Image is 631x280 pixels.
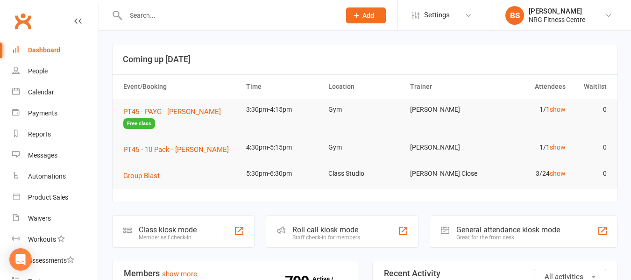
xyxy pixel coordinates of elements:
[570,75,611,99] th: Waitlist
[406,136,488,158] td: [PERSON_NAME]
[12,250,99,271] a: Assessments
[28,46,60,54] div: Dashboard
[28,88,54,96] div: Calendar
[384,269,607,278] h3: Recent Activity
[324,75,406,99] th: Location
[488,163,570,185] td: 3/24
[529,7,585,15] div: [PERSON_NAME]
[550,106,566,113] a: show
[28,215,51,222] div: Waivers
[12,40,99,61] a: Dashboard
[324,99,406,121] td: Gym
[28,130,51,138] div: Reports
[488,136,570,158] td: 1/1
[488,99,570,121] td: 1/1
[12,61,99,82] a: People
[123,145,229,154] span: PT45 - 10 Pack - [PERSON_NAME]
[28,67,48,75] div: People
[123,108,221,116] span: PT45 - PAYG - [PERSON_NAME]
[162,270,197,278] a: show more
[9,248,32,271] div: Open Intercom Messenger
[242,136,324,158] td: 4:30pm-5:15pm
[12,208,99,229] a: Waivers
[529,15,585,24] div: NRG Fitness Centre
[406,163,488,185] td: [PERSON_NAME] Close
[123,172,160,180] span: Group Blast
[550,144,566,151] a: show
[28,194,68,201] div: Product Sales
[242,75,324,99] th: Time
[12,187,99,208] a: Product Sales
[12,103,99,124] a: Payments
[28,172,66,180] div: Automations
[406,75,488,99] th: Trainer
[505,6,524,25] div: BS
[456,225,560,234] div: General attendance kiosk mode
[123,55,607,64] h3: Coming up [DATE]
[123,106,238,129] button: PT45 - PAYG - [PERSON_NAME]Free class
[242,163,324,185] td: 5:30pm-6:30pm
[12,124,99,145] a: Reports
[292,234,360,241] div: Staff check-in for members
[124,269,347,278] h3: Members
[123,170,166,181] button: Group Blast
[28,109,57,117] div: Payments
[242,99,324,121] td: 3:30pm-4:15pm
[406,99,488,121] td: [PERSON_NAME]
[346,7,386,23] button: Add
[28,236,56,243] div: Workouts
[12,229,99,250] a: Workouts
[11,9,35,33] a: Clubworx
[119,75,242,99] th: Event/Booking
[570,163,611,185] td: 0
[424,5,450,26] span: Settings
[324,136,406,158] td: Gym
[488,75,570,99] th: Attendees
[139,225,197,234] div: Class kiosk mode
[324,163,406,185] td: Class Studio
[28,151,57,159] div: Messages
[139,234,197,241] div: Member self check-in
[292,225,360,234] div: Roll call kiosk mode
[123,9,334,22] input: Search...
[12,82,99,103] a: Calendar
[123,118,155,129] span: Free class
[550,170,566,177] a: show
[570,136,611,158] td: 0
[362,12,374,19] span: Add
[570,99,611,121] td: 0
[456,234,560,241] div: Great for the front desk
[123,144,235,155] button: PT45 - 10 Pack - [PERSON_NAME]
[12,145,99,166] a: Messages
[28,257,74,264] div: Assessments
[12,166,99,187] a: Automations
